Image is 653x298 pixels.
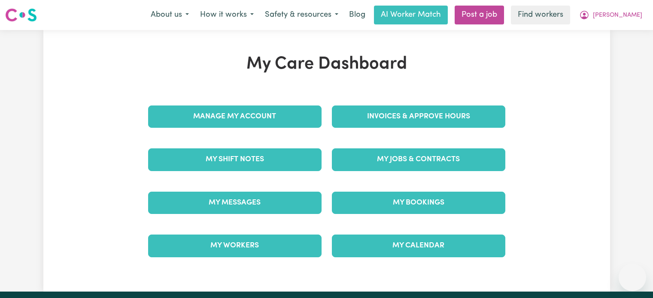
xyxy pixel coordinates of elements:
a: Invoices & Approve Hours [332,105,505,128]
a: My Messages [148,192,322,214]
a: My Jobs & Contracts [332,148,505,171]
a: Blog [344,6,371,24]
h1: My Care Dashboard [143,54,510,75]
a: Post a job [455,6,504,24]
a: My Calendar [332,235,505,257]
a: Manage My Account [148,105,322,128]
a: Find workers [511,6,570,24]
img: Careseekers logo [5,7,37,23]
button: Safety & resources [259,6,344,24]
button: My Account [574,6,648,24]
a: My Workers [148,235,322,257]
span: [PERSON_NAME] [593,11,642,20]
a: AI Worker Match [374,6,448,24]
iframe: Button to launch messaging window [619,264,646,291]
a: My Bookings [332,192,505,214]
button: About us [145,6,194,24]
a: Careseekers logo [5,5,37,25]
button: How it works [194,6,259,24]
a: My Shift Notes [148,148,322,171]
